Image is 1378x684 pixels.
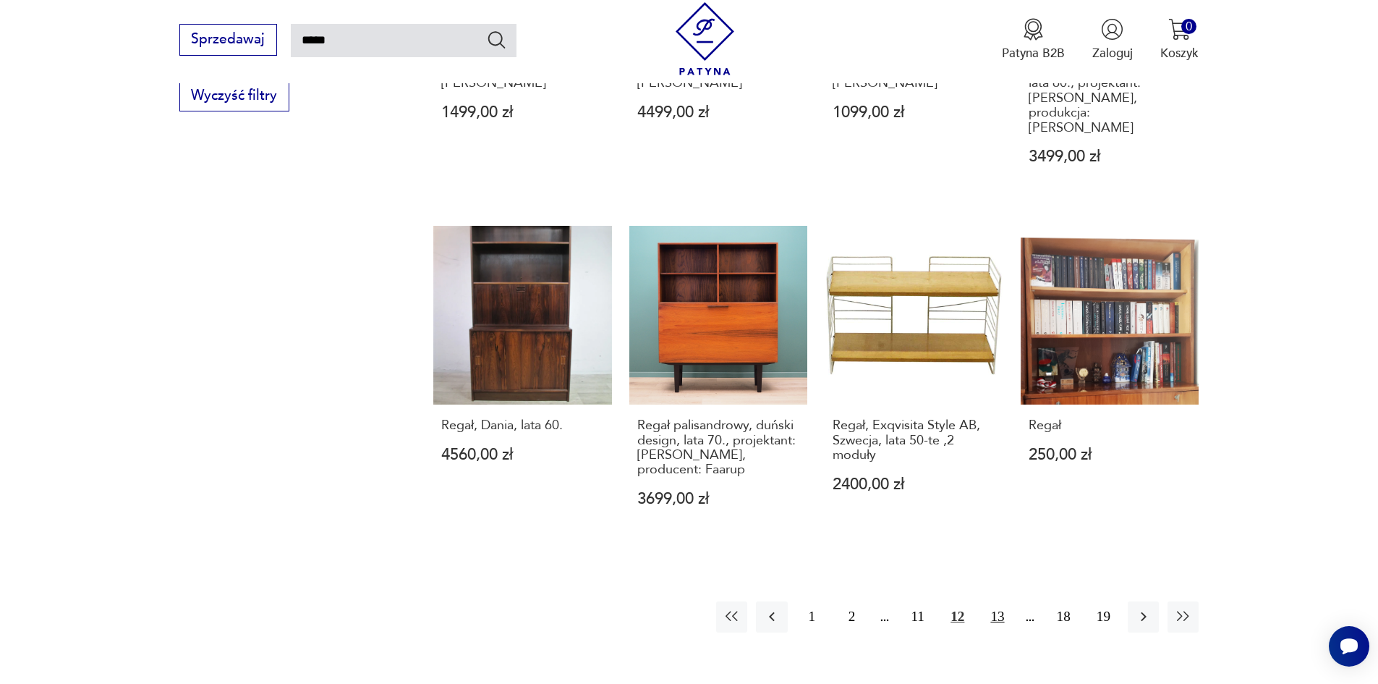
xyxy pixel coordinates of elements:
button: Szukaj [486,29,507,50]
a: RegałRegał250,00 zł [1021,226,1199,540]
a: Sprzedawaj [179,35,277,46]
img: Ikona koszyka [1168,18,1191,41]
p: 2400,00 zł [833,477,995,492]
h3: Regał, Exqvisita Style AB, Szwecja, lata 50-te ,2 moduły [833,418,995,463]
button: 12 [942,601,973,633]
p: 1099,00 zł [833,105,995,120]
h3: Regał palisandrowy, duński design, lata 60., produkcja: [PERSON_NAME] [441,47,604,91]
p: Zaloguj [1092,45,1133,62]
h3: Regał [1029,418,1191,433]
a: Regał palisandrowy, duński design, lata 70., projektant: Ib Kofod Larsen, producent: FaarupRegał ... [629,226,808,540]
button: 1 [796,601,828,633]
p: 4499,00 zł [637,105,800,120]
button: 11 [902,601,933,633]
iframe: Smartsupp widget button [1329,626,1369,667]
img: Ikonka użytkownika [1101,18,1123,41]
button: 18 [1048,601,1079,633]
button: Zaloguj [1092,18,1133,62]
button: 2 [836,601,867,633]
a: Regał, Dania, lata 60.Regał, Dania, lata 60.4560,00 zł [433,226,612,540]
button: Wyczyść filtry [179,80,289,112]
div: 0 [1181,19,1196,34]
button: Patyna B2B [1002,18,1065,62]
img: Patyna - sklep z meblami i dekoracjami vintage [668,2,741,75]
a: Regał, Exqvisita Style AB, Szwecja, lata 50-te ,2 modułyRegał, Exqvisita Style AB, Szwecja, lata ... [825,226,1003,540]
p: 1499,00 zł [441,105,604,120]
p: Koszyk [1160,45,1199,62]
button: 19 [1088,601,1119,633]
p: Patyna B2B [1002,45,1065,62]
button: 0Koszyk [1160,18,1199,62]
p: 4560,00 zł [441,447,604,463]
h3: Regał jesionowy, duński design, lata 70., produkcja: [PERSON_NAME] [833,47,995,91]
p: 250,00 zł [1029,447,1191,463]
p: 3699,00 zł [637,491,800,507]
h3: Regał tekowy, [PERSON_NAME] design, lata 60., projektant: [PERSON_NAME], produkcja: [PERSON_NAME] [1029,47,1191,135]
button: 13 [982,601,1013,633]
p: 3499,00 zł [1029,149,1191,164]
h3: Regał palisandrowy, duński design, lata 70., projektant: [PERSON_NAME], producent: Faarup [637,418,800,478]
button: Sprzedawaj [179,24,277,56]
a: Ikona medaluPatyna B2B [1002,18,1065,62]
h3: Regał, Dania, lata 60. [441,418,604,433]
h3: Regał palisandrowy, duński design, lata 70., produkcja: [PERSON_NAME] [637,47,800,91]
img: Ikona medalu [1022,18,1045,41]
